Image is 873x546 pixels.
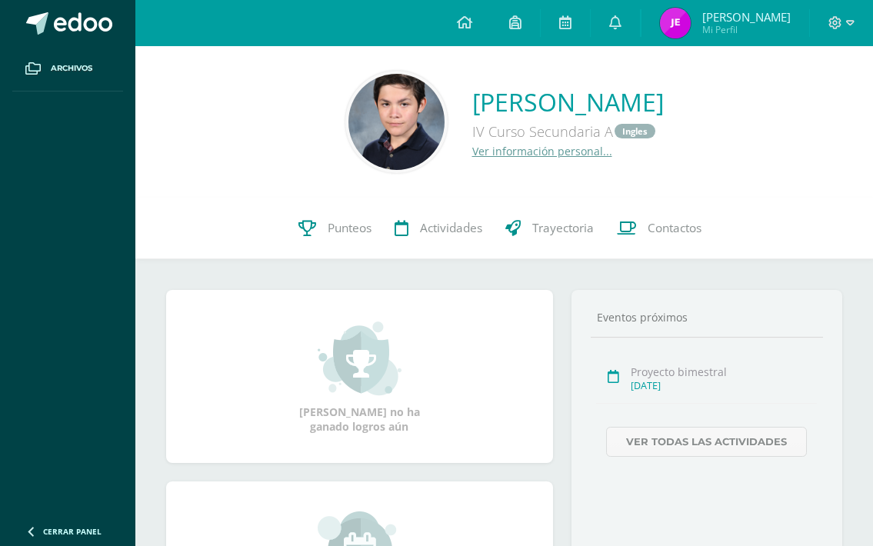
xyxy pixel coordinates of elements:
a: Actividades [383,198,494,259]
span: Cerrar panel [43,526,102,537]
a: Punteos [287,198,383,259]
a: Trayectoria [494,198,605,259]
a: Ingles [615,124,655,138]
img: a5f9f3db2838825a22a0fb84ee8651b3.png [348,74,445,170]
span: [PERSON_NAME] [702,9,791,25]
a: Archivos [12,46,123,92]
div: IV Curso Secundaria A [472,118,664,144]
img: achievement_small.png [318,320,402,397]
a: [PERSON_NAME] [472,85,664,118]
span: Trayectoria [532,220,594,236]
div: [DATE] [631,379,817,392]
div: Proyecto bimestral [631,365,817,379]
div: [PERSON_NAME] no ha ganado logros aún [282,320,436,434]
span: Mi Perfil [702,23,791,36]
a: Contactos [605,198,713,259]
span: Contactos [648,220,701,236]
span: Actividades [420,220,482,236]
div: Eventos próximos [591,310,823,325]
a: Ver todas las actividades [606,427,807,457]
span: Archivos [51,62,92,75]
img: 2c90a7ac9f0580dfd8d3fd9fa9d2981a.png [660,8,691,38]
span: Punteos [328,220,372,236]
a: Ver información personal... [472,144,612,158]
